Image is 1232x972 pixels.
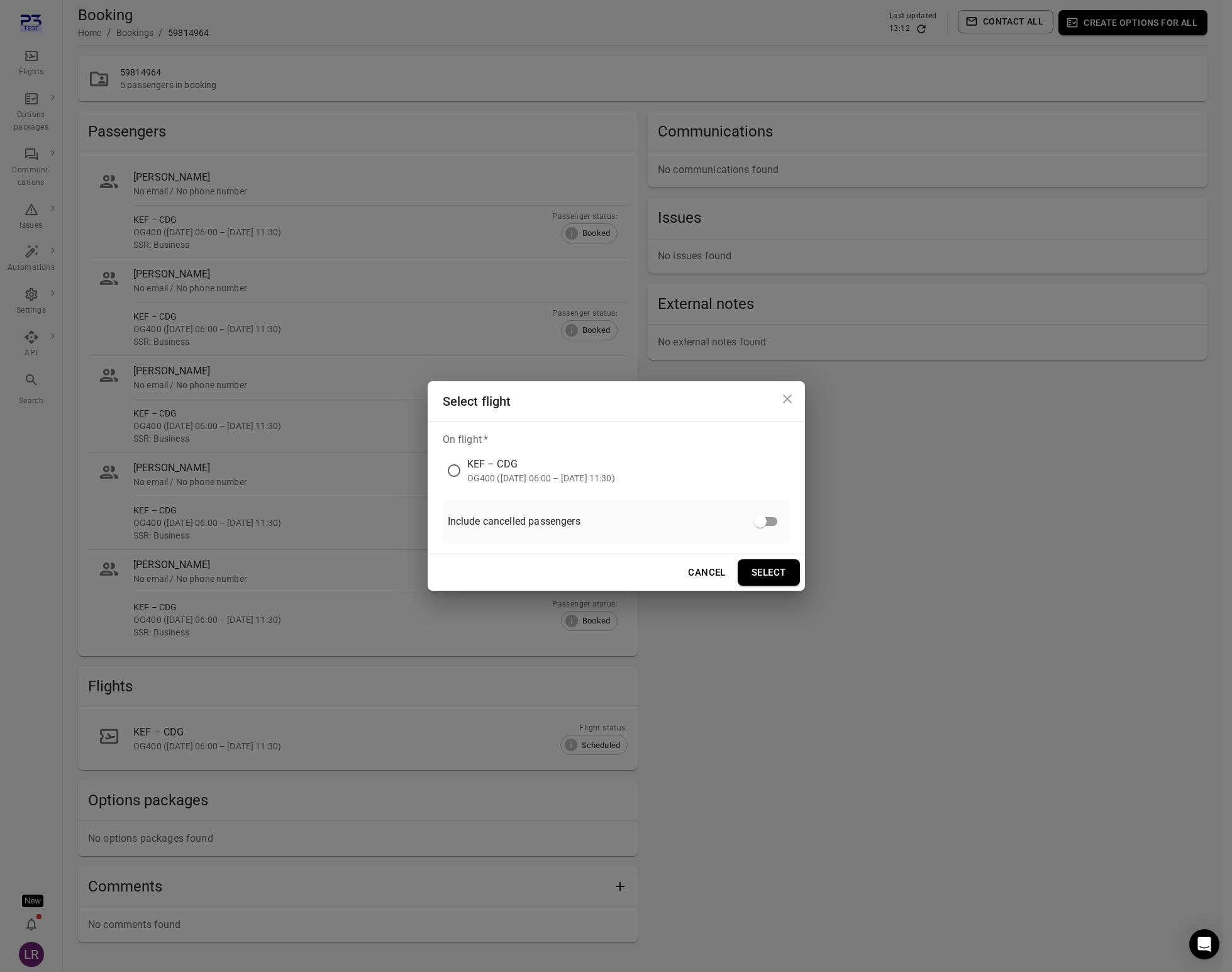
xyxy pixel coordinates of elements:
legend: On flight [443,432,489,447]
button: Select [738,559,800,586]
h2: Select flight [428,381,805,422]
div: Open Intercom Messenger [1189,929,1219,959]
button: Close dialog [775,386,800,411]
div: KEF – CDG [467,457,615,472]
div: OG400 ([DATE] 06:00 – [DATE] 11:30) [467,472,615,484]
div: Include cancelled passengers [443,500,790,544]
button: Cancel [681,559,733,586]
